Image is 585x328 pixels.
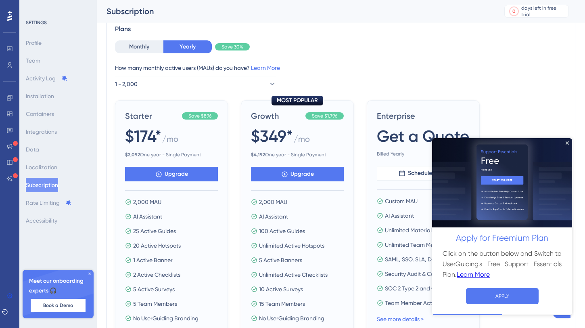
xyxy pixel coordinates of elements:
button: 1 - 2,000 [115,76,276,92]
span: Save 30% [221,44,243,50]
span: 1 - 2,000 [115,79,138,89]
a: See more details > [377,316,424,322]
span: SAML, SSO, SLA, DPA [385,254,438,264]
span: Growth [251,110,302,122]
b: $ 2,092 [125,152,140,158]
span: 25 Active Guides [133,226,176,236]
button: Yearly [163,40,212,53]
span: Schedule a Call [408,168,448,178]
button: APPLY [34,150,107,166]
span: Book a Demo [43,302,73,309]
button: Profile [26,36,42,50]
button: Integrations [26,124,57,139]
span: Unlimited Materials [385,225,434,235]
span: AI Assistant [259,212,288,221]
button: Team [26,53,40,68]
span: 2,000 MAU [133,197,161,207]
span: Unlimited Active Checklists [259,270,328,280]
button: Upgrade [125,167,218,181]
div: SETTINGS [26,19,91,26]
span: Get a Quote [377,125,469,147]
span: / mo [162,133,178,148]
button: Installation [26,89,54,103]
h3: Click on the button below and Switch to UserGuiding's Free Support Essentials Plan. [10,110,130,142]
span: Unlimited Active Hotspots [259,241,324,250]
span: 5 Active Banners [259,255,302,265]
span: 1 Active Banner [133,255,173,265]
b: $ 4,192 [251,152,265,158]
button: Monthly [115,40,163,53]
span: 2 Active Checklists [133,270,180,280]
span: 20 Active Hotspots [133,241,181,250]
span: Save $896 [188,113,211,119]
span: One year - Single Payment [125,151,218,158]
button: Containers [26,107,54,121]
span: Upgrade [165,169,188,179]
span: No UserGuiding Branding [259,313,324,323]
div: days left in free trial [521,5,566,18]
span: Starter [125,110,179,122]
div: Close Preview [134,3,137,6]
button: Schedule a Call [377,166,470,181]
a: Learn More [25,131,58,142]
span: Security Audit & Compliance [385,269,458,279]
span: $349* [251,125,293,147]
span: Upgrade [290,169,314,179]
button: Rate Limiting [26,196,72,210]
img: launcher-image-alternative-text [2,5,17,19]
button: Accessibility [26,213,57,228]
span: AI Assistant [385,211,414,221]
div: Plans [115,24,567,34]
span: 5 Active Surveys [133,284,175,294]
span: One year - Single Payment [251,151,344,158]
span: 15 Team Members [259,299,305,309]
span: Meet our onboarding experts 🎧 [29,276,87,296]
button: Activity Log [26,71,68,86]
span: No UserGuiding Branding [133,313,198,323]
span: Save $1,796 [312,113,337,119]
span: 2,000 MAU [259,197,287,207]
span: Custom MAU [385,196,418,206]
span: 10 Active Surveys [259,284,303,294]
div: How many monthly active users (MAUs) do you have? [115,63,567,73]
div: MOST POPULAR [272,96,323,105]
a: Learn More [251,65,280,71]
button: Localization [26,160,57,175]
span: SOC 2 Type 2 and GDPR [385,284,447,293]
button: Subscription [26,178,58,192]
div: 0 [512,8,516,15]
span: $174* [125,125,161,147]
span: / mo [294,133,310,148]
span: 5 Team Members [133,299,177,309]
div: Subscription [107,6,484,17]
span: Team Member Activity Log [385,298,453,308]
span: Unlimited Team Members [385,240,450,250]
span: AI Assistant [133,212,162,221]
span: Billed Yearly [377,151,470,157]
button: Book a Demo [31,299,86,312]
h2: Apply for Freemium Plan [6,93,134,107]
button: Data [26,142,39,157]
button: Upgrade [251,167,344,181]
span: Enterprise [377,110,470,122]
span: 100 Active Guides [259,226,305,236]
